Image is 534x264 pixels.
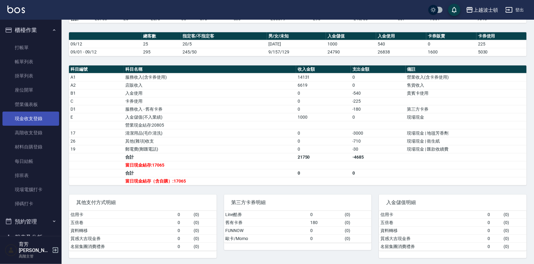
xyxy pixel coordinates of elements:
td: 0 [176,242,192,250]
p: 高階主管 [19,254,50,259]
td: 245/50 [181,48,267,56]
th: 備註 [406,65,527,73]
td: -4685 [351,153,406,161]
a: 掃碼打卡 [2,197,59,211]
td: 20/5 [181,40,267,48]
td: 當日現金結存:17065 [124,161,296,169]
button: 櫃檯作業 [2,22,59,38]
a: 打帳單 [2,41,59,55]
td: ( 0 ) [343,234,371,242]
td: 舊有卡券 [224,219,309,227]
td: [DATE] [267,40,326,48]
td: 質感大吉現金券 [69,234,176,242]
th: 卡券使用 [476,32,527,40]
td: ( 0 ) [192,219,217,227]
td: 09/12 [69,40,142,48]
td: 營業收入(含卡券使用) [406,73,527,81]
td: 0 [486,211,502,219]
table: a dense table [69,32,527,56]
td: Line酷券 [224,211,309,219]
th: 男/女/未知 [267,32,326,40]
td: 合計 [124,169,296,177]
th: 收入金額 [296,65,351,73]
td: 0 [176,227,192,234]
td: ( 0 ) [502,211,527,219]
td: 0 [486,234,502,242]
td: 26838 [376,48,426,56]
td: 0 [486,227,502,234]
td: 資料轉移 [69,227,176,234]
td: -225 [351,97,406,105]
td: 售貨收入 [406,81,527,89]
td: 合計 [124,153,296,161]
button: save [448,4,460,16]
a: 座位開單 [2,83,59,97]
td: 19 [69,145,124,153]
td: 現場現金 | 匯款收續費 [406,145,527,153]
td: 質感大吉現金券 [379,234,486,242]
td: 0 [309,211,343,219]
td: 0 [351,113,406,121]
td: E [69,113,124,121]
td: 0 [296,97,351,105]
td: ( 0 ) [343,227,371,234]
a: 掛單列表 [2,69,59,83]
td: 名留集團消費禮券 [379,242,486,250]
td: -710 [351,137,406,145]
td: -540 [351,89,406,97]
td: ( 0 ) [192,227,217,234]
td: 第三方卡券 [406,105,527,113]
th: 入金使用 [376,32,426,40]
button: 預約管理 [2,214,59,230]
a: 現場電腦打卡 [2,183,59,197]
td: 0 [309,234,343,242]
td: 25 [142,40,181,48]
td: ( 0 ) [192,242,217,250]
td: B1 [69,89,124,97]
td: A2 [69,81,124,89]
td: 0 [351,169,406,177]
table: a dense table [379,211,527,251]
td: FUNNOW [224,227,309,234]
td: 225 [476,40,527,48]
th: 支出金額 [351,65,406,73]
a: 每日結帳 [2,154,59,168]
img: Logo [7,6,25,13]
td: D1 [69,105,124,113]
td: 14131 [296,73,351,81]
td: 名留集團消費禮券 [69,242,176,250]
td: 資料轉移 [379,227,486,234]
td: 26 [69,137,124,145]
th: 科目名稱 [124,65,296,73]
td: 180 [309,219,343,227]
span: 其他支付方式明細 [76,199,209,206]
td: 營業現金結存:20805 [124,121,296,129]
a: 材料自購登錄 [2,140,59,154]
td: 五倍卷 [379,219,486,227]
td: 入金使用 [124,89,296,97]
table: a dense table [224,211,372,243]
td: 入金儲值(不入業績) [124,113,296,121]
td: 0 [351,73,406,81]
td: 0 [176,234,192,242]
a: 現金收支登錄 [2,112,59,126]
td: 當日現金結存（含自購）:17065 [124,177,296,185]
td: 21750 [296,153,351,161]
td: 0 [309,227,343,234]
th: 卡券販賣 [426,32,476,40]
td: C [69,97,124,105]
span: 入金儲值明細 [386,199,519,206]
div: 上越波士頓 [473,6,498,14]
td: 0 [296,137,351,145]
td: ( 0 ) [502,219,527,227]
span: 第三方卡券明細 [231,199,364,206]
button: 上越波士頓 [464,4,500,16]
td: ( 0 ) [343,219,371,227]
td: A1 [69,73,124,81]
button: 報表及分析 [2,229,59,245]
table: a dense table [69,65,527,185]
td: 24790 [326,48,376,56]
h5: 育芳[PERSON_NAME] [19,241,50,254]
td: 服務收入 - 舊有卡券 [124,105,296,113]
td: 09/01 - 09/12 [69,48,142,56]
